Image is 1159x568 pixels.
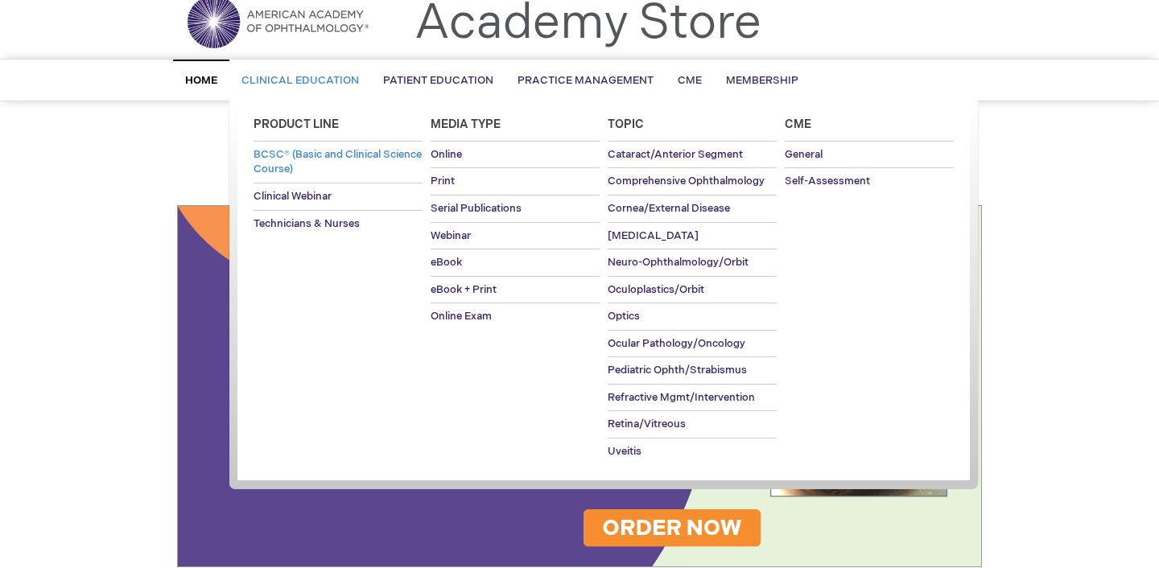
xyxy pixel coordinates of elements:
span: Serial Publications [431,202,522,215]
span: Pediatric Ophth/Strabismus [608,364,747,377]
span: Neuro-Ophthalmology/Orbit [608,256,749,269]
span: Online Exam [431,310,492,323]
span: Technicians & Nurses [254,217,360,230]
span: Membership [726,74,798,87]
span: Product Line [254,117,339,131]
span: CME [678,74,702,87]
span: Print [431,175,455,187]
span: Comprehensive Ophthalmology [608,175,765,187]
span: [MEDICAL_DATA] [608,229,699,242]
span: BCSC® (Basic and Clinical Science Course) [254,148,422,176]
span: Refractive Mgmt/Intervention [608,391,755,404]
span: Uveitis [608,445,641,458]
span: Media Type [431,117,501,131]
span: Topic [608,117,644,131]
span: Clinical Webinar [254,190,332,203]
span: Cataract/Anterior Segment [608,148,743,161]
span: Patient Education [383,74,493,87]
span: eBook + Print [431,283,497,296]
span: Retina/Vitreous [608,418,686,430]
span: Cme [785,117,811,131]
span: General [785,148,823,161]
span: Clinical Education [241,74,359,87]
span: Online [431,148,462,161]
span: Ocular Pathology/Oncology [608,337,745,350]
span: Home [185,74,217,87]
span: Optics [608,310,640,323]
span: Practice Management [518,74,654,87]
span: Webinar [431,229,471,242]
span: Cornea/External Disease [608,202,730,215]
span: Oculoplastics/Orbit [608,283,704,296]
span: Self-Assessment [785,175,870,187]
span: eBook [431,256,462,269]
